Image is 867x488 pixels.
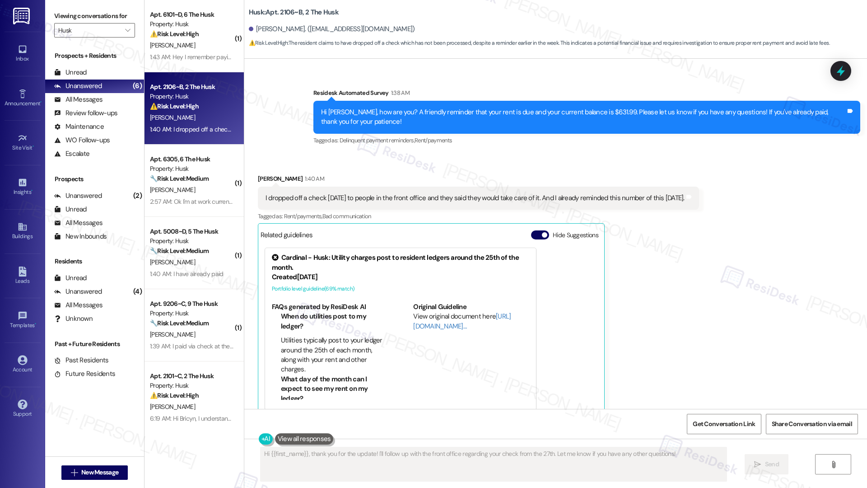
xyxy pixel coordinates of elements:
[258,174,699,187] div: [PERSON_NAME]
[150,381,233,390] div: Property: Husk
[830,461,837,468] i: 
[54,95,103,104] div: All Messages
[150,330,195,338] span: [PERSON_NAME]
[5,352,41,377] a: Account
[54,205,87,214] div: Unread
[54,122,104,131] div: Maintenance
[40,99,42,105] span: •
[150,102,199,110] strong: ⚠️ Risk Level: High
[5,131,41,155] a: Site Visit •
[303,174,324,183] div: 1:40 AM
[261,447,727,481] textarea: Hi {{first_name}}, thank you for the update! I'll follow up with the front office regarding your ...
[125,27,130,34] i: 
[150,227,233,236] div: Apt. 5008~D, 5 The Husk
[131,79,144,93] div: (6)
[313,88,860,101] div: Residesk Automated Survey
[249,39,288,47] strong: ⚠️ Risk Level: High
[261,230,313,244] div: Related guidelines
[150,236,233,246] div: Property: Husk
[54,369,115,379] div: Future Residents
[5,264,41,288] a: Leads
[693,419,755,429] span: Get Conversation Link
[150,30,199,38] strong: ⚠️ Risk Level: High
[5,219,41,244] a: Buildings
[150,82,233,92] div: Apt. 2106~B, 2 The Husk
[45,51,144,61] div: Prospects + Residents
[5,397,41,421] a: Support
[150,174,209,183] strong: 🔧 Risk Level: Medium
[54,356,109,365] div: Past Residents
[61,465,128,480] button: New Message
[150,186,195,194] span: [PERSON_NAME]
[150,319,209,327] strong: 🔧 Risk Level: Medium
[249,38,830,48] span: : The resident claims to have dropped off a check which has not been processed, despite a reminde...
[33,143,34,150] span: •
[284,212,322,220] span: Rent/payments ,
[13,8,32,24] img: ResiDesk Logo
[54,9,135,23] label: Viewing conversations for
[321,108,846,127] div: Hi [PERSON_NAME], how are you? A friendly reminder that your rent is due and your current balance...
[31,188,33,194] span: •
[5,42,41,66] a: Inbox
[150,53,288,61] div: 1:43 AM: Hey I remember paying rent not to long ago.
[54,108,117,118] div: Review follow-ups
[150,125,560,133] div: 1:40 AM: I dropped off a check [DATE] to people in the front office and they said they would take...
[281,336,388,375] li: Utilities typically post to your ledger around the 25th of each month, along with your rent and o...
[150,197,301,206] div: 2:57 AM: Ok I'm at work currently when I get pff I'll get on it
[71,469,78,476] i: 
[150,391,199,399] strong: ⚠️ Risk Level: High
[81,468,118,477] span: New Message
[553,230,598,240] label: Hide Suggestions
[54,232,107,241] div: New Inbounds
[54,287,102,296] div: Unanswered
[249,8,339,17] b: Husk: Apt. 2106~B, 2 The Husk
[5,175,41,199] a: Insights •
[415,136,452,144] span: Rent/payments
[150,403,195,411] span: [PERSON_NAME]
[745,454,788,474] button: Send
[413,312,529,331] div: View original document here
[150,309,233,318] div: Property: Husk
[54,149,89,159] div: Escalate
[58,23,121,38] input: All communities
[54,68,87,77] div: Unread
[766,414,858,434] button: Share Conversation via email
[150,92,233,101] div: Property: Husk
[131,189,144,203] div: (2)
[272,272,529,282] div: Created [DATE]
[150,10,233,19] div: Apt. 6101~D, 6 The Husk
[54,218,103,228] div: All Messages
[54,81,102,91] div: Unanswered
[413,312,511,330] a: [URL][DOMAIN_NAME]…
[272,253,529,272] div: Cardinal - Husk: Utility charges post to resident ledgers around the 25th of the month.
[54,191,102,201] div: Unanswered
[54,314,93,324] div: Unknown
[272,302,366,311] b: FAQs generated by ResiDesk AI
[150,19,233,29] div: Property: Husk
[54,136,110,145] div: WO Follow-ups
[765,460,779,469] span: Send
[687,414,761,434] button: Get Conversation Link
[45,339,144,349] div: Past + Future Residents
[150,41,195,49] span: [PERSON_NAME]
[45,174,144,184] div: Prospects
[150,342,259,350] div: 1:39 AM: I paid via check at the front desk.
[754,461,761,468] i: 
[54,300,103,310] div: All Messages
[772,419,852,429] span: Share Conversation via email
[413,302,466,311] b: Original Guideline
[5,308,41,333] a: Templates •
[150,371,233,381] div: Apt. 2101~C, 2 The Husk
[150,258,195,266] span: [PERSON_NAME]
[150,270,223,278] div: 1:40 AM: I have already paid
[340,136,415,144] span: Delinquent payment reminders ,
[35,321,36,327] span: •
[281,312,388,331] li: When do utilities post to my ledger?
[150,164,233,174] div: Property: Husk
[281,375,388,404] li: What day of the month can I expect to see my rent on my ledger?
[150,113,195,122] span: [PERSON_NAME]
[322,212,371,220] span: Bad communication
[258,210,699,223] div: Tagged as:
[150,247,209,255] strong: 🔧 Risk Level: Medium
[266,193,685,203] div: I dropped off a check [DATE] to people in the front office and they said they would take care of ...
